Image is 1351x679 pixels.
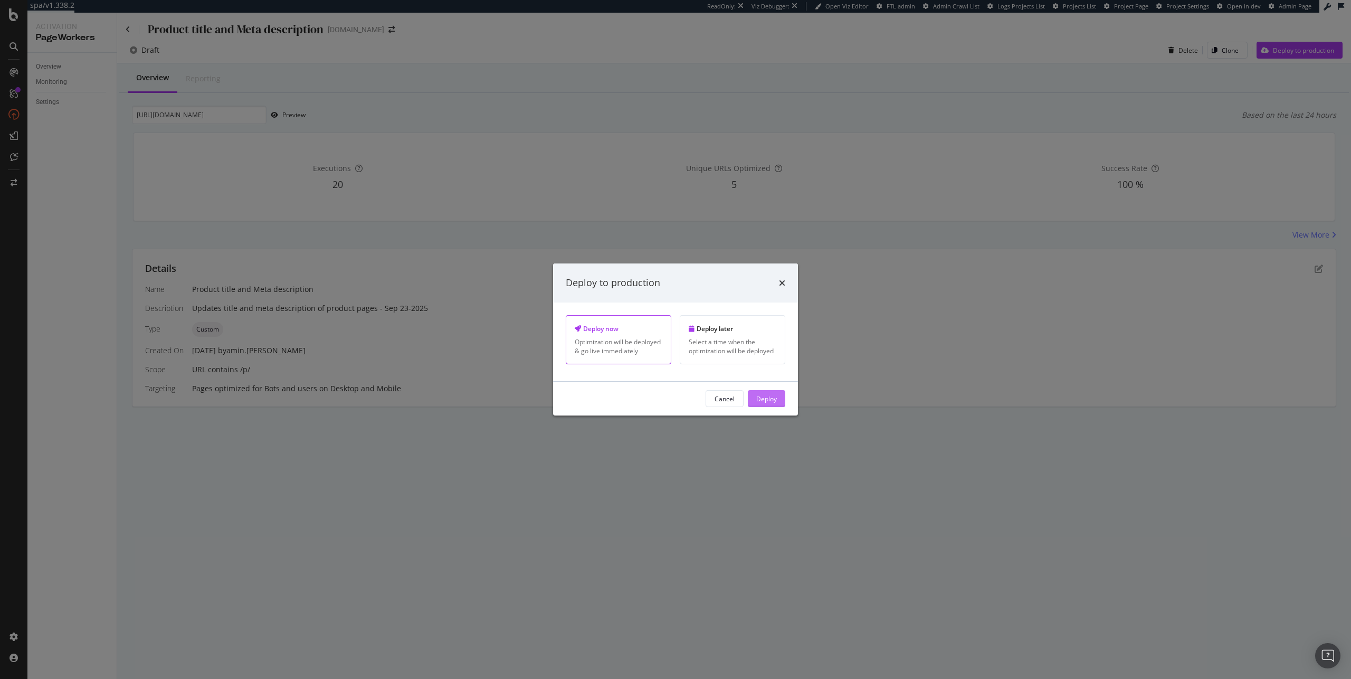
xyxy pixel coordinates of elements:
[689,337,776,355] div: Select a time when the optimization will be deployed
[706,390,744,407] button: Cancel
[553,263,798,416] div: modal
[748,390,785,407] button: Deploy
[1315,643,1340,668] div: Open Intercom Messenger
[689,324,776,333] div: Deploy later
[566,276,660,290] div: Deploy to production
[575,324,662,333] div: Deploy now
[575,337,662,355] div: Optimization will be deployed & go live immediately
[715,394,735,403] div: Cancel
[779,276,785,290] div: times
[756,394,777,403] div: Deploy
